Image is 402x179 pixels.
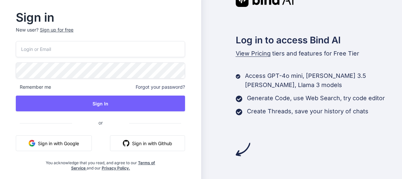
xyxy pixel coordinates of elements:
h2: Sign in [16,12,185,23]
img: github [123,140,129,146]
button: Sign in with Google [16,135,92,151]
a: Privacy Policy. [102,166,130,170]
button: Sign in with Github [110,135,185,151]
span: View Pricing [236,50,271,57]
p: Generate Code, use Web Search, try code editor [247,94,385,103]
p: Create Threads, save your history of chats [247,107,368,116]
div: Sign up for free [40,27,73,33]
button: Sign In [16,96,185,111]
span: or [72,115,129,131]
span: Remember me [16,84,51,90]
img: arrow [236,142,250,157]
div: You acknowledge that you read, and agree to our and our [44,156,157,171]
img: google [29,140,35,146]
a: Terms of Service [71,160,155,170]
span: Forgot your password? [136,84,185,90]
input: Login or Email [16,41,185,57]
p: Access GPT-4o mini, [PERSON_NAME] 3.5 [PERSON_NAME], Llama 3 models [245,71,402,90]
p: New user? [16,27,185,41]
